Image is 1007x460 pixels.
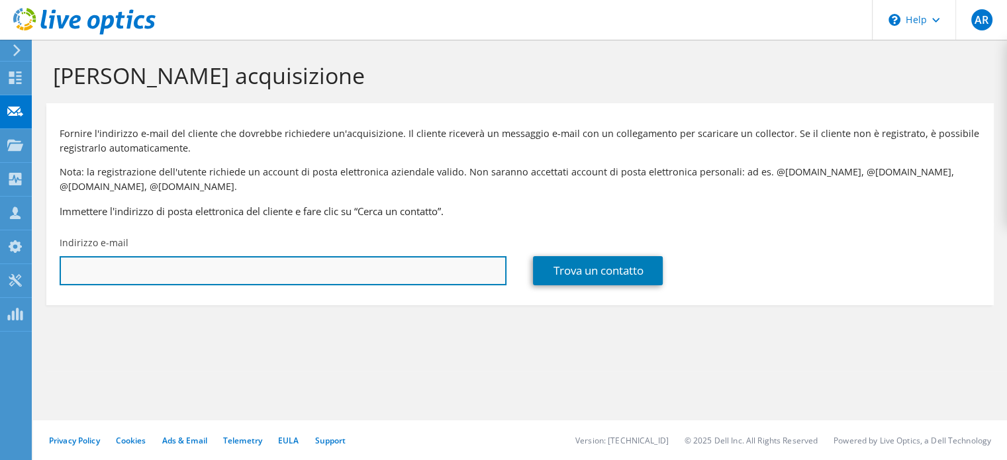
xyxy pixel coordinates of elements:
a: Support [314,435,346,446]
a: Privacy Policy [49,435,100,446]
a: Telemetry [223,435,262,446]
a: EULA [278,435,299,446]
a: Ads & Email [162,435,207,446]
label: Indirizzo e-mail [60,236,128,250]
li: Version: [TECHNICAL_ID] [575,435,669,446]
li: Powered by Live Optics, a Dell Technology [834,435,991,446]
p: Nota: la registrazione dell'utente richiede un account di posta elettronica aziendale valido. Non... [60,165,981,194]
li: © 2025 Dell Inc. All Rights Reserved [685,435,818,446]
h3: Immettere l'indirizzo di posta elettronica del cliente e fare clic su “Cerca un contatto”. [60,204,981,218]
p: Fornire l'indirizzo e-mail del cliente che dovrebbe richiedere un'acquisizione. Il cliente riceve... [60,126,981,156]
h1: [PERSON_NAME] acquisizione [53,62,981,89]
svg: \n [888,14,900,26]
a: Trova un contatto [533,256,663,285]
span: AR [971,9,992,30]
a: Cookies [116,435,146,446]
